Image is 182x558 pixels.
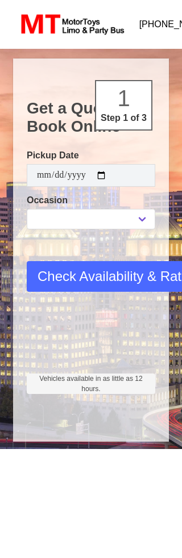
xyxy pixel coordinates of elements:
span: 1 [117,86,130,111]
p: Step 1 of 3 [101,111,147,125]
img: MotorToys Logo [16,12,126,37]
label: Occasion [27,194,155,207]
h1: Get a Quote Book Online [27,99,155,135]
span: Vehicles available in as little as 12 hours. [32,374,150,394]
label: Pickup Date [27,149,155,162]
